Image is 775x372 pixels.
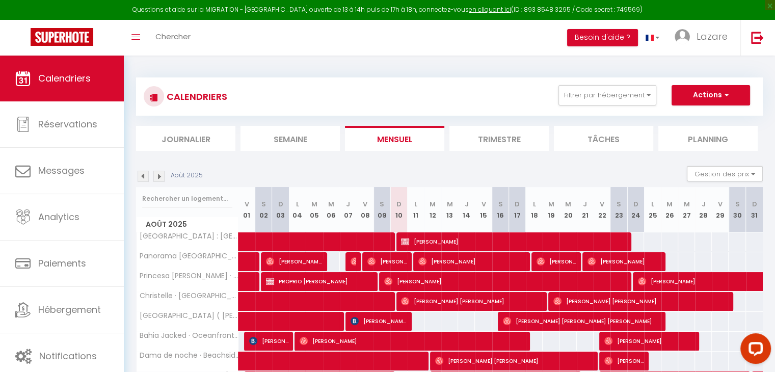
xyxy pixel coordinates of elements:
th: 03 [272,187,289,232]
span: [GEOGRAPHIC_DATA] : [GEOGRAPHIC_DATA] · [GEOGRAPHIC_DATA] : [GEOGRAPHIC_DATA] [138,232,240,240]
span: Hébergement [38,303,101,316]
th: 21 [577,187,594,232]
th: 19 [543,187,559,232]
a: ... Lazare [667,20,740,56]
th: 06 [323,187,340,232]
li: Trimestre [449,126,549,151]
abbr: M [565,199,571,209]
img: Super Booking [31,28,93,46]
th: 10 [390,187,407,232]
span: Réservations [38,118,97,130]
th: 27 [678,187,695,232]
th: 24 [627,187,644,232]
th: 11 [408,187,424,232]
th: 09 [373,187,390,232]
abbr: V [245,199,249,209]
th: 12 [424,187,441,232]
abbr: V [363,199,367,209]
abbr: L [296,199,299,209]
span: [PERSON_NAME] [351,252,356,271]
abbr: V [600,199,604,209]
th: 26 [661,187,678,232]
th: 30 [729,187,745,232]
span: [PERSON_NAME] [418,252,525,271]
span: [PERSON_NAME] [PERSON_NAME] [435,351,592,370]
th: 29 [712,187,729,232]
span: [PERSON_NAME] [266,252,322,271]
span: [PERSON_NAME] [367,252,407,271]
abbr: D [515,199,520,209]
abbr: L [533,199,536,209]
span: Princesa [PERSON_NAME] · Luxury Seaview Penthouse [138,272,240,280]
span: Lazare [697,30,728,43]
span: [PERSON_NAME] [300,331,524,351]
iframe: LiveChat chat widget [732,329,775,372]
abbr: S [735,199,739,209]
span: Bahia Jacked · Oceanfront Luxury Living [138,332,240,339]
th: 04 [289,187,306,232]
th: 02 [255,187,272,232]
span: [PERSON_NAME] [587,252,660,271]
abbr: L [414,199,417,209]
abbr: V [481,199,486,209]
span: [PERSON_NAME] [PERSON_NAME] [PERSON_NAME] [503,311,660,331]
abbr: D [633,199,638,209]
img: ... [675,29,690,44]
span: [PERSON_NAME] [401,232,625,251]
span: [PERSON_NAME] [604,351,644,370]
th: 08 [357,187,373,232]
abbr: S [380,199,384,209]
th: 18 [526,187,543,232]
th: 05 [306,187,323,232]
abbr: J [583,199,587,209]
th: 23 [610,187,627,232]
span: Messages [38,164,85,177]
p: Août 2025 [171,171,203,180]
li: Tâches [554,126,653,151]
abbr: M [328,199,334,209]
span: Chercher [155,31,191,42]
abbr: S [498,199,503,209]
span: [PERSON_NAME] [537,252,576,271]
img: logout [751,31,764,44]
th: 20 [559,187,576,232]
span: Panorama [GEOGRAPHIC_DATA] : [GEOGRAPHIC_DATA] · Panorama [GEOGRAPHIC_DATA] : [GEOGRAPHIC_DATA] [138,252,240,260]
th: 14 [458,187,475,232]
th: 15 [475,187,492,232]
li: Mensuel [345,126,444,151]
span: [PERSON_NAME] [604,331,694,351]
th: 07 [340,187,357,232]
abbr: D [396,199,402,209]
abbr: S [261,199,266,209]
th: 17 [509,187,526,232]
li: Planning [658,126,758,151]
h3: CALENDRIERS [164,85,227,108]
span: Paiements [38,257,86,270]
th: 31 [746,187,763,232]
abbr: M [683,199,689,209]
span: [PERSON_NAME] [384,272,625,291]
button: Actions [672,85,750,105]
abbr: M [548,199,554,209]
span: [GEOGRAPHIC_DATA] ( [PERSON_NAME] ) · Elegant Getaway : [GEOGRAPHIC_DATA] [138,312,240,320]
th: 16 [492,187,509,232]
abbr: L [651,199,654,209]
abbr: J [465,199,469,209]
span: Dama de noche · Beachside Apt. Near [GEOGRAPHIC_DATA] [138,352,240,359]
a: Chercher [148,20,198,56]
button: Besoin d'aide ? [567,29,638,46]
span: Calendriers [38,72,91,85]
th: 01 [238,187,255,232]
li: Semaine [240,126,340,151]
th: 28 [695,187,712,232]
span: Analytics [38,210,79,223]
abbr: S [617,199,621,209]
span: PROPRIO [PERSON_NAME] [266,272,372,291]
abbr: D [278,199,283,209]
span: [PERSON_NAME] [351,311,407,331]
abbr: M [666,199,673,209]
span: Août 2025 [137,217,238,232]
span: Christelle · [GEOGRAPHIC_DATA] at [GEOGRAPHIC_DATA] [138,292,240,300]
button: Gestion des prix [687,166,763,181]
